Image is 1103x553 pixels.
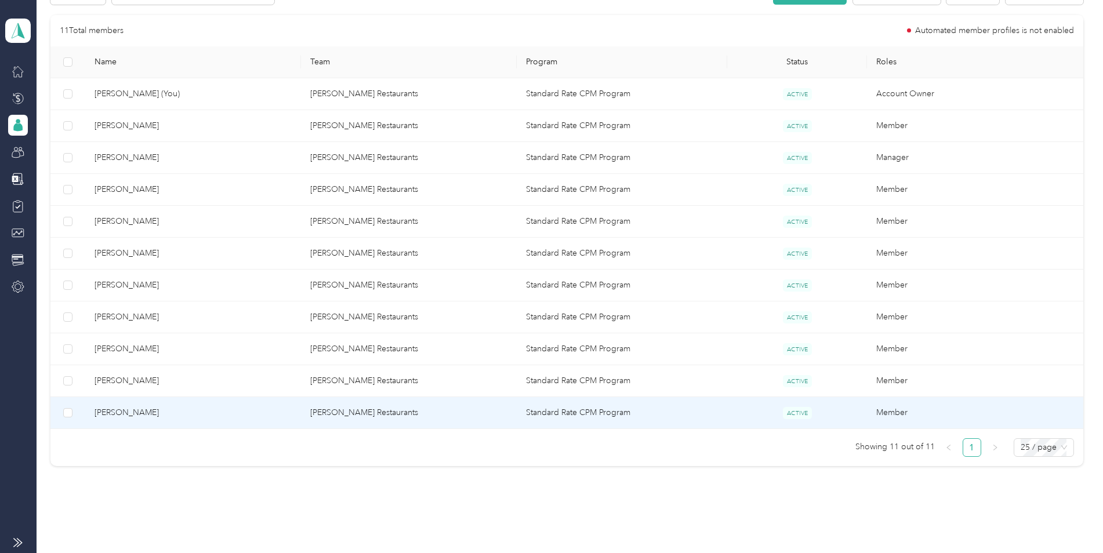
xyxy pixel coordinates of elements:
[85,142,301,174] td: Brian Anderson
[986,438,1004,457] li: Next Page
[939,438,958,457] button: left
[95,247,292,260] span: [PERSON_NAME]
[85,270,301,301] td: Tony Ray
[301,270,517,301] td: Munson Restaurants
[60,24,124,37] p: 11 Total members
[517,270,727,301] td: Standard Rate CPM Program
[867,301,1083,333] td: Member
[517,206,727,238] td: Standard Rate CPM Program
[301,206,517,238] td: Munson Restaurants
[517,365,727,397] td: Standard Rate CPM Program
[95,343,292,355] span: [PERSON_NAME]
[95,374,292,387] span: [PERSON_NAME]
[783,343,812,355] span: ACTIVE
[95,183,292,196] span: [PERSON_NAME]
[517,110,727,142] td: Standard Rate CPM Program
[783,311,812,323] span: ACTIVE
[517,397,727,429] td: Standard Rate CPM Program
[85,46,301,78] th: Name
[85,174,301,206] td: Alfredo Velasco
[867,333,1083,365] td: Member
[95,311,292,323] span: [PERSON_NAME]
[85,301,301,333] td: Adam Wasik
[301,397,517,429] td: Munson Restaurants
[783,248,812,260] span: ACTIVE
[301,333,517,365] td: Munson Restaurants
[783,152,812,164] span: ACTIVE
[1014,438,1074,457] div: Page Size
[95,406,292,419] span: [PERSON_NAME]
[867,46,1083,78] th: Roles
[867,174,1083,206] td: Member
[783,279,812,292] span: ACTIVE
[85,365,301,397] td: Helena Gerardi
[95,279,292,292] span: [PERSON_NAME]
[855,438,935,456] span: Showing 11 out of 11
[945,444,952,451] span: left
[95,119,292,132] span: [PERSON_NAME]
[301,142,517,174] td: Munson Restaurants
[939,438,958,457] li: Previous Page
[85,78,301,110] td: Jack Litman (You)
[963,438,981,457] li: 1
[783,88,812,100] span: ACTIVE
[915,27,1074,35] span: Automated member profiles is not enabled
[867,365,1083,397] td: Member
[867,397,1083,429] td: Member
[301,238,517,270] td: Munson Restaurants
[301,301,517,333] td: Munson Restaurants
[517,46,727,78] th: Program
[783,184,812,196] span: ACTIVE
[867,238,1083,270] td: Member
[301,174,517,206] td: Munson Restaurants
[517,333,727,365] td: Standard Rate CPM Program
[85,397,301,429] td: Joe Tripodi
[517,174,727,206] td: Standard Rate CPM Program
[301,365,517,397] td: Munson Restaurants
[85,110,301,142] td: Martin Jacoub
[867,78,1083,110] td: Account Owner
[95,57,292,67] span: Name
[986,438,1004,457] button: right
[517,301,727,333] td: Standard Rate CPM Program
[727,46,868,78] th: Status
[1038,488,1103,553] iframe: Everlance-gr Chat Button Frame
[301,46,517,78] th: Team
[301,110,517,142] td: Munson Restaurants
[783,375,812,387] span: ACTIVE
[85,333,301,365] td: Juan Feliciano
[301,78,517,110] td: Munson Restaurants
[517,142,727,174] td: Standard Rate CPM Program
[1021,439,1067,456] span: 25 / page
[867,142,1083,174] td: Manager
[95,215,292,228] span: [PERSON_NAME]
[85,206,301,238] td: Jackie Farr
[95,88,292,100] span: [PERSON_NAME] (You)
[992,444,999,451] span: right
[517,78,727,110] td: Standard Rate CPM Program
[867,206,1083,238] td: Member
[867,270,1083,301] td: Member
[783,407,812,419] span: ACTIVE
[867,110,1083,142] td: Member
[963,439,981,456] a: 1
[517,238,727,270] td: Standard Rate CPM Program
[783,216,812,228] span: ACTIVE
[95,151,292,164] span: [PERSON_NAME]
[783,120,812,132] span: ACTIVE
[85,238,301,270] td: Nicole Basciano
